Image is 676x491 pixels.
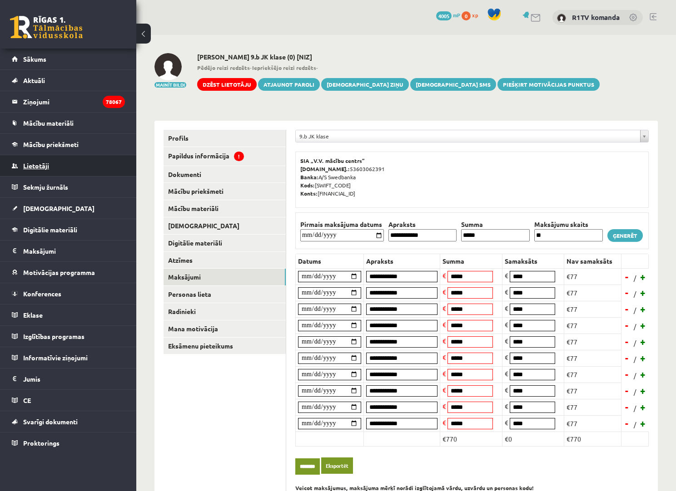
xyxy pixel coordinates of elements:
[234,152,244,161] span: !
[622,368,631,381] a: -
[296,254,364,268] th: Datums
[472,11,478,19] span: xp
[164,320,286,337] a: Mana motivācija
[164,269,286,285] a: Maksājumi
[386,220,459,229] th: Apraksts
[164,252,286,269] a: Atzīmes
[197,64,250,71] b: Pēdējo reizi redzēts
[23,439,60,447] span: Proktorings
[564,317,621,334] td: €77
[410,78,496,91] a: [DEMOGRAPHIC_DATA] SMS
[505,271,508,280] span: €
[23,140,79,148] span: Mācību priekšmeti
[23,268,95,276] span: Motivācijas programma
[442,386,446,394] span: €
[23,119,74,127] span: Mācību materiāli
[564,432,621,446] td: €770
[564,268,621,285] td: €77
[564,350,621,366] td: €77
[12,283,125,304] a: Konferences
[12,49,125,69] a: Sākums
[505,320,508,329] span: €
[23,183,68,191] span: Sekmju žurnāls
[164,147,286,166] a: Papildus informācija!
[164,286,286,303] a: Personas lieta
[462,11,471,20] span: 0
[639,270,648,284] a: +
[639,335,648,349] a: +
[622,351,631,365] a: -
[300,157,644,197] p: 53603062391 A/S Swedbanka [SWIFT_CODE] [FINANCIAL_ID]
[440,432,502,446] td: €770
[12,326,125,347] a: Izglītības programas
[633,338,637,348] span: /
[23,226,77,234] span: Digitālie materiāli
[639,286,648,300] a: +
[12,368,125,389] a: Jumis
[197,64,600,72] span: - -
[12,177,125,197] a: Sekmju žurnāls
[442,418,446,427] span: €
[564,399,621,415] td: €77
[633,273,637,283] span: /
[502,254,564,268] th: Samaksāts
[164,303,286,320] a: Radinieki
[442,320,446,329] span: €
[639,400,648,414] a: +
[103,96,125,108] i: 78067
[505,304,508,312] span: €
[459,220,532,229] th: Summa
[300,165,350,172] b: [DOMAIN_NAME].:
[622,270,631,284] a: -
[505,353,508,361] span: €
[622,302,631,316] a: -
[436,11,452,20] span: 4005
[440,254,502,268] th: Summa
[12,304,125,325] a: Eklase
[12,91,125,112] a: Ziņojumi78067
[633,354,637,364] span: /
[300,190,318,197] b: Konts:
[12,390,125,411] a: CE
[164,338,286,354] a: Eksāmenu pieteikums
[442,288,446,296] span: €
[557,14,566,23] img: R1TV komanda
[12,219,125,240] a: Digitālie materiāli
[502,432,564,446] td: €0
[12,198,125,219] a: [DEMOGRAPHIC_DATA]
[622,286,631,300] a: -
[364,254,440,268] th: Apraksts
[23,311,43,319] span: Eklase
[12,134,125,155] a: Mācību priekšmeti
[12,155,125,176] a: Lietotāji
[321,78,409,91] a: [DEMOGRAPHIC_DATA] ziņu
[23,375,40,383] span: Jumis
[164,166,286,183] a: Dokumenti
[23,354,88,362] span: Informatīvie ziņojumi
[633,371,637,380] span: /
[299,130,636,142] span: 9.b JK klase
[532,220,605,229] th: Maksājumu skaits
[639,417,648,430] a: +
[12,113,125,133] a: Mācību materiāli
[300,173,318,181] b: Banka:
[442,271,446,280] span: €
[300,157,365,164] b: SIA „V.V. mācību centrs”
[633,305,637,315] span: /
[23,417,78,426] span: Svarīgi dokumenti
[622,335,631,349] a: -
[23,204,94,212] span: [DEMOGRAPHIC_DATA]
[633,420,637,429] span: /
[607,229,643,242] a: Ģenerēt
[154,53,182,80] img: Anastasija Velde
[23,55,46,63] span: Sākums
[442,402,446,410] span: €
[564,301,621,317] td: €77
[197,53,600,61] h2: [PERSON_NAME] 9.b JK klase (0) [NIZ]
[23,241,125,261] legend: Maksājumi
[453,11,460,19] span: mP
[462,11,482,19] a: 0 xp
[639,302,648,316] a: +
[633,387,637,397] span: /
[442,353,446,361] span: €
